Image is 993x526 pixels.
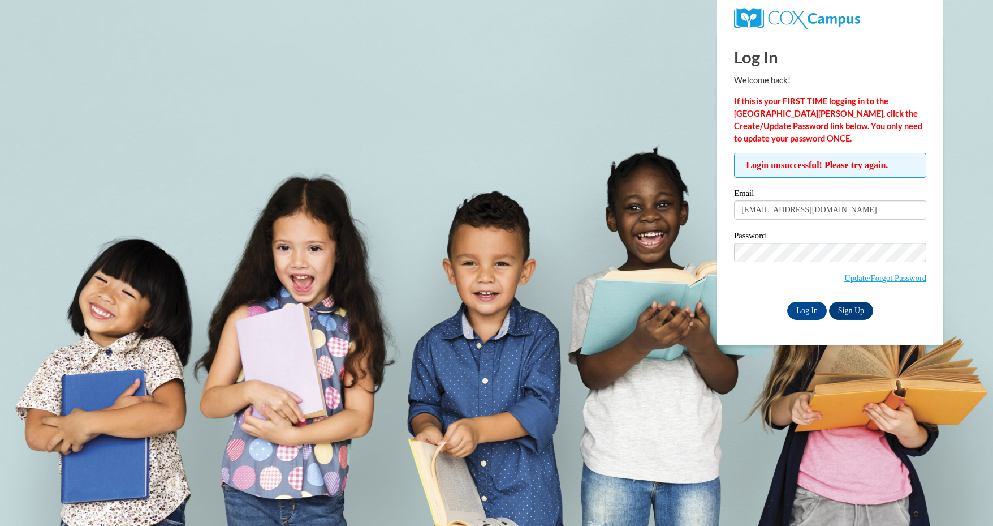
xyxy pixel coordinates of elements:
[734,96,922,143] strong: If this is your FIRST TIME logging in to the [GEOGRAPHIC_DATA][PERSON_NAME], click the Create/Upd...
[734,189,926,200] label: Email
[734,74,926,87] p: Welcome back!
[734,232,926,243] label: Password
[734,45,926,69] h1: Log In
[734,13,860,23] a: COX Campus
[734,153,926,178] span: Login unsuccessful! Please try again.
[734,8,860,29] img: COX Campus
[787,302,827,320] input: Log In
[844,273,926,283] a: Update/Forgot Password
[829,302,873,320] a: Sign Up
